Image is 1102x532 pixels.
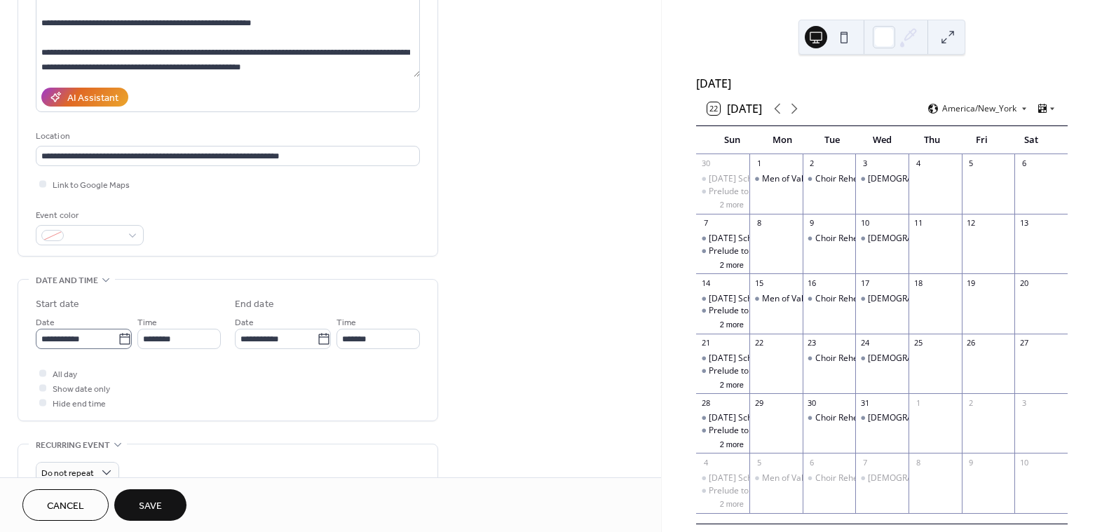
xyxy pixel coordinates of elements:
[336,315,356,330] span: Time
[815,353,878,364] div: Choir Rehearsal
[815,472,878,484] div: Choir Rehearsal
[696,75,1068,92] div: [DATE]
[1019,278,1029,288] div: 20
[696,353,749,364] div: Sunday School
[815,173,878,185] div: Choir Rehearsal
[114,489,186,521] button: Save
[1019,158,1029,169] div: 6
[855,233,909,245] div: Bible Study and Prayer Meeting (Hybrid Only)
[41,88,128,107] button: AI Assistant
[762,472,812,484] div: Men of Valor
[966,397,977,408] div: 2
[913,278,923,288] div: 18
[53,367,77,382] span: All day
[139,499,162,514] span: Save
[696,186,749,198] div: Prelude to Praise
[749,173,803,185] div: Men of Valor
[966,158,977,169] div: 5
[807,457,817,468] div: 6
[696,472,749,484] div: Sunday School
[700,397,711,408] div: 28
[709,173,764,185] div: [DATE] School
[966,338,977,348] div: 26
[803,233,856,245] div: Choir Rehearsal
[815,293,878,305] div: Choir Rehearsal
[709,425,775,437] div: Prelude to Praise
[709,353,764,364] div: [DATE] School
[1019,457,1029,468] div: 10
[859,158,870,169] div: 3
[855,353,909,364] div: Bible Study and Prayer Meeting (Hybrid Only)
[807,158,817,169] div: 2
[855,412,909,424] div: Bible Study and Prayer Meeting (Hybrid Only)
[754,338,764,348] div: 22
[803,472,856,484] div: Choir Rehearsal
[754,397,764,408] div: 29
[696,305,749,317] div: Prelude to Praise
[859,338,870,348] div: 24
[36,208,141,223] div: Event color
[966,218,977,229] div: 12
[913,397,923,408] div: 1
[913,457,923,468] div: 8
[807,278,817,288] div: 16
[807,126,857,154] div: Tue
[67,91,118,106] div: AI Assistant
[709,412,764,424] div: [DATE] School
[857,126,907,154] div: Wed
[942,104,1016,113] span: America/New_York
[1019,338,1029,348] div: 27
[700,218,711,229] div: 7
[855,293,909,305] div: Bible Study and Prayer Meeting (Hybrid Only)
[709,245,775,257] div: Prelude to Praise
[749,472,803,484] div: Men of Valor
[957,126,1007,154] div: Fri
[696,485,749,497] div: Prelude to Praise
[803,353,856,364] div: Choir Rehearsal
[702,99,767,118] button: 22[DATE]
[815,412,878,424] div: Choir Rehearsal
[913,218,923,229] div: 11
[709,305,775,317] div: Prelude to Praise
[700,457,711,468] div: 4
[966,457,977,468] div: 9
[913,338,923,348] div: 25
[714,258,749,270] button: 2 more
[709,365,775,377] div: Prelude to Praise
[807,338,817,348] div: 23
[714,198,749,210] button: 2 more
[709,293,764,305] div: [DATE] School
[754,457,764,468] div: 5
[709,472,764,484] div: [DATE] School
[855,173,909,185] div: Bible Study and Prayer Meeting (Hybrid Only)
[803,293,856,305] div: Choir Rehearsal
[22,489,109,521] button: Cancel
[757,126,807,154] div: Mon
[696,233,749,245] div: Sunday School
[749,293,803,305] div: Men of Valor
[859,278,870,288] div: 17
[1019,218,1029,229] div: 13
[41,465,94,482] span: Do not repeat
[709,186,775,198] div: Prelude to Praise
[707,126,757,154] div: Sun
[754,278,764,288] div: 15
[714,378,749,390] button: 2 more
[696,425,749,437] div: Prelude to Praise
[696,173,749,185] div: Sunday School
[709,485,775,497] div: Prelude to Praise
[53,382,110,397] span: Show date only
[714,318,749,329] button: 2 more
[53,178,130,193] span: Link to Google Maps
[1019,397,1029,408] div: 3
[754,158,764,169] div: 1
[859,397,870,408] div: 31
[47,499,84,514] span: Cancel
[855,472,909,484] div: Bible Study and Prayer Meeting (Hybrid Only)
[1007,126,1056,154] div: Sat
[966,278,977,288] div: 19
[709,233,764,245] div: [DATE] School
[859,457,870,468] div: 7
[913,158,923,169] div: 4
